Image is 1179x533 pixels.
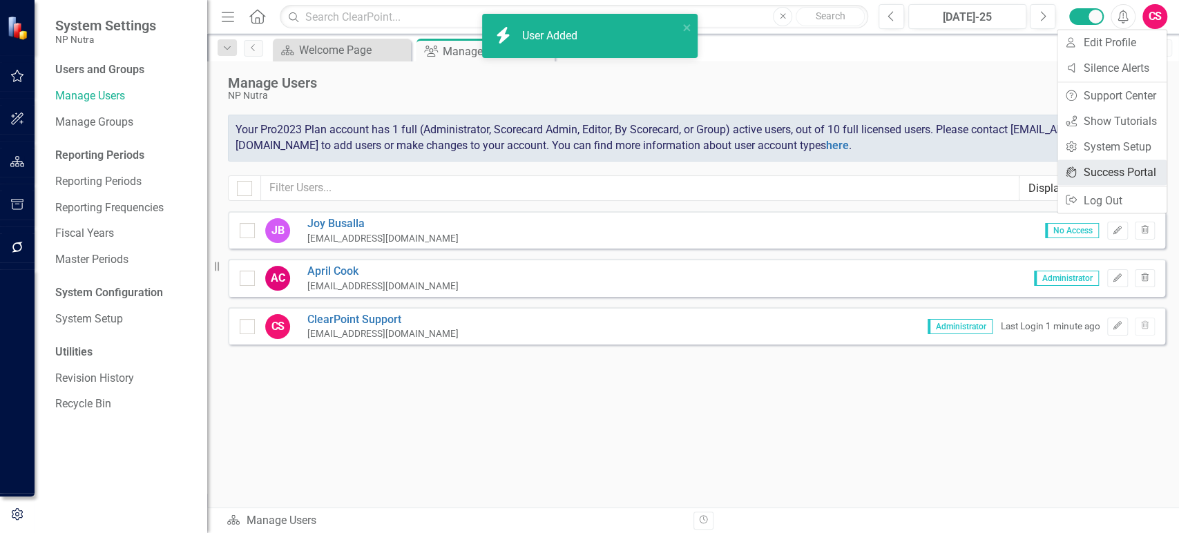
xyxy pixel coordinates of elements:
div: [EMAIL_ADDRESS][DOMAIN_NAME] [307,232,459,245]
div: Utilities [55,345,193,360]
a: Joy Busalla [307,216,459,232]
img: ClearPoint Strategy [7,15,31,39]
div: Manage Users [228,75,1103,90]
div: Last Login 1 minute ago [1001,320,1100,333]
small: NP Nutra [55,34,156,45]
a: System Setup [1057,134,1167,159]
span: Search [816,10,845,21]
a: Silence Alerts [1057,55,1167,81]
span: Administrator [928,319,993,334]
button: Search [796,7,865,26]
div: [DATE]-25 [913,9,1022,26]
a: Fiscal Years [55,226,193,242]
input: Filter Users... [260,175,1019,201]
div: JB [265,218,290,243]
div: Manage Users [443,43,551,60]
div: System Configuration [55,285,193,301]
a: April Cook [307,264,459,280]
a: Edit Profile [1057,30,1167,55]
div: Display All Users [1028,180,1134,196]
a: Revision History [55,371,193,387]
div: Welcome Page [299,41,408,59]
div: Users and Groups [55,62,193,78]
a: Welcome Page [276,41,408,59]
a: Manage Users [55,88,193,104]
a: ClearPoint Support [307,312,459,328]
button: close [682,19,692,35]
input: Search ClearPoint... [280,5,868,29]
a: Reporting Frequencies [55,200,193,216]
a: Recycle Bin [55,396,193,412]
button: [DATE]-25 [908,4,1026,29]
div: NP Nutra [228,90,1103,101]
div: Manage Users [227,513,682,529]
span: Your Pro2023 Plan account has 1 full (Administrator, Scorecard Admin, Editor, By Scorecard, or Gr... [236,123,1102,152]
a: Master Periods [55,252,193,268]
a: Show Tutorials [1057,108,1167,134]
span: System Settings [55,17,156,34]
button: CS [1142,4,1167,29]
a: System Setup [55,311,193,327]
div: User Added [522,28,581,44]
a: Manage Groups [55,115,193,130]
a: Log Out [1057,187,1167,213]
div: [EMAIL_ADDRESS][DOMAIN_NAME] [307,327,459,340]
span: Administrator [1034,271,1099,286]
div: CS [265,314,290,339]
a: here [826,139,849,152]
div: Reporting Periods [55,148,193,164]
div: [EMAIL_ADDRESS][DOMAIN_NAME] [307,280,459,293]
a: Success Portal [1057,159,1167,185]
span: No Access [1045,223,1099,238]
a: Reporting Periods [55,174,193,190]
a: Support Center [1057,83,1167,108]
div: AC [265,266,290,291]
